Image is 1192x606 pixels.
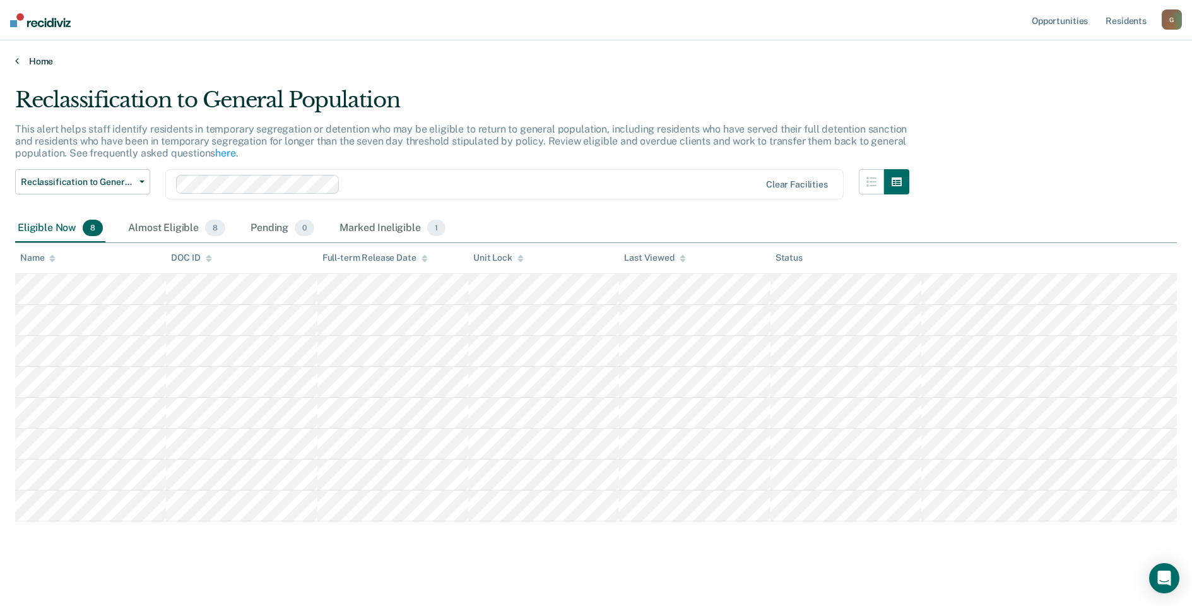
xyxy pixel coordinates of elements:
div: Eligible Now8 [15,215,105,242]
p: This alert helps staff identify residents in temporary segregation or detention who may be eligib... [15,123,907,159]
div: Open Intercom Messenger [1149,563,1179,593]
div: Status [776,252,803,263]
a: Home [15,56,1177,67]
div: Unit Lock [473,252,524,263]
span: 1 [427,220,446,236]
div: Marked Ineligible1 [337,215,448,242]
div: Last Viewed [624,252,685,263]
span: 0 [295,220,314,236]
a: here [215,147,235,159]
div: Name [20,252,56,263]
button: G [1162,9,1182,30]
span: 8 [205,220,225,236]
div: Clear facilities [766,179,828,190]
span: Reclassification to General Population [21,177,134,187]
div: DOC ID [171,252,211,263]
div: Reclassification to General Population [15,87,909,123]
button: Reclassification to General Population [15,169,150,194]
div: Pending0 [248,215,317,242]
div: Full-term Release Date [322,252,428,263]
div: Almost Eligible8 [126,215,228,242]
img: Recidiviz [10,13,71,27]
span: 8 [83,220,103,236]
